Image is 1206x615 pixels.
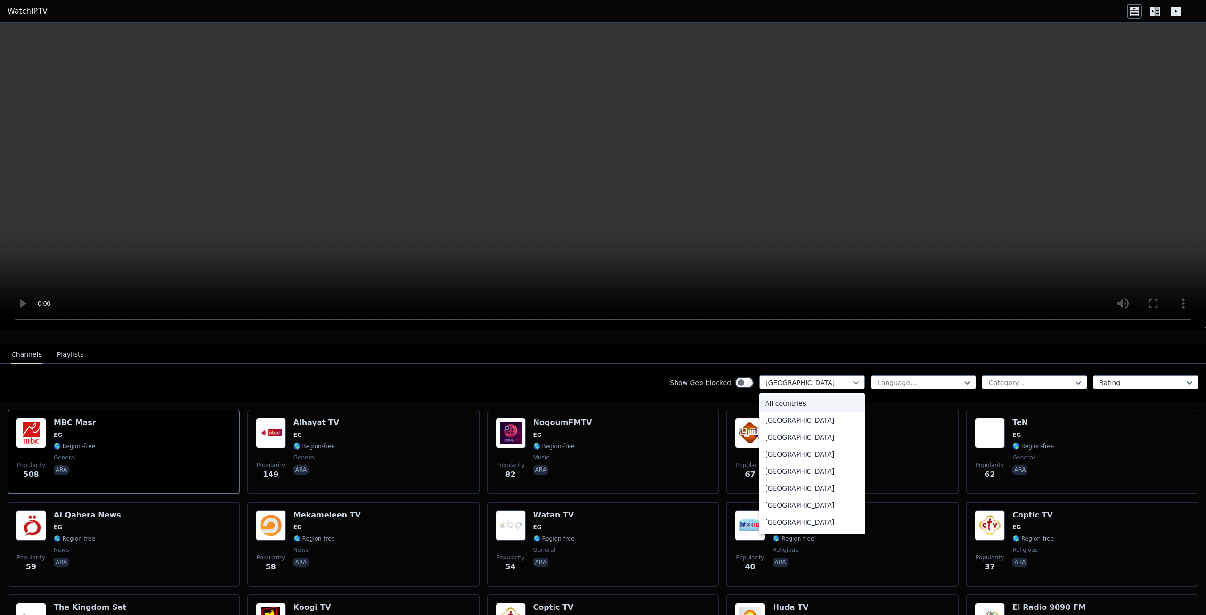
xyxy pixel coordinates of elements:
p: ara [533,558,548,567]
span: EG [533,431,542,439]
span: Popularity [736,554,764,561]
span: general [54,454,76,461]
span: Popularity [976,461,1004,469]
span: EG [533,524,542,531]
span: 37 [985,561,995,573]
h6: Coptic TV [533,603,575,612]
p: ara [1012,465,1027,475]
h6: Mekameleen TV [293,510,361,520]
span: 59 [26,561,36,573]
h6: Al Qahera News [54,510,121,520]
h6: Huda TV [773,603,814,612]
p: ara [293,465,309,475]
span: 40 [745,561,755,573]
span: 🌎 Region-free [1012,443,1054,450]
span: 🌎 Region-free [293,443,335,450]
img: NogoumFMTV [496,418,526,448]
h6: Alhayat TV [293,418,339,427]
img: Alhayat TV [256,418,286,448]
div: Aruba [759,531,865,548]
div: [GEOGRAPHIC_DATA] [759,412,865,429]
p: ara [293,558,309,567]
span: 🌎 Region-free [54,443,95,450]
a: WatchIPTV [8,6,48,17]
span: Popularity [976,554,1004,561]
span: 🌎 Region-free [293,535,335,542]
h6: Watan TV [533,510,575,520]
h6: The Kingdom Sat [54,603,126,612]
span: news [293,546,309,554]
span: general [293,454,316,461]
span: Popularity [257,461,285,469]
img: MBC Masr [16,418,46,448]
span: EG [293,431,302,439]
span: Popularity [257,554,285,561]
span: 67 [745,469,755,480]
span: religious [773,546,798,554]
span: general [1012,454,1035,461]
h6: El Radio 9090 FM [1012,603,1086,612]
span: music [533,454,549,461]
span: 508 [23,469,39,480]
span: 82 [505,469,515,480]
span: Popularity [497,461,525,469]
span: EG [293,524,302,531]
div: [GEOGRAPHIC_DATA] [759,514,865,531]
div: All countries [759,395,865,412]
p: ara [773,558,788,567]
span: EG [54,524,62,531]
span: news [54,546,69,554]
span: 🌎 Region-free [54,535,95,542]
img: Mekameleen TV [256,510,286,541]
span: 🌎 Region-free [533,443,575,450]
h6: MBC Masr [54,418,96,427]
span: 149 [263,469,278,480]
span: Popularity [17,461,45,469]
img: Al Qahera News [16,510,46,541]
div: [GEOGRAPHIC_DATA] [759,429,865,446]
img: Elsharq TV [735,418,765,448]
span: 🌎 Region-free [533,535,575,542]
span: Popularity [736,461,764,469]
h6: TeN [1012,418,1054,427]
div: [GEOGRAPHIC_DATA] [759,446,865,463]
p: ara [54,465,69,475]
span: EG [1012,524,1021,531]
span: 🌎 Region-free [1012,535,1054,542]
span: 54 [505,561,515,573]
span: 62 [985,469,995,480]
h6: Koogi TV [293,603,335,612]
p: ara [533,465,548,475]
div: [GEOGRAPHIC_DATA] [759,480,865,497]
div: [GEOGRAPHIC_DATA] [759,497,865,514]
span: religious [1012,546,1038,554]
p: ara [1012,558,1027,567]
img: Watan TV [496,510,526,541]
span: 🌎 Region-free [773,535,814,542]
span: general [533,546,555,554]
h6: NogoumFMTV [533,418,592,427]
label: Show Geo-blocked [670,378,731,387]
span: 58 [266,561,276,573]
img: Coptic TV [975,510,1005,541]
h6: Coptic TV [1012,510,1054,520]
span: EG [1012,431,1021,439]
img: TeN [975,418,1005,448]
button: Playlists [57,346,84,364]
span: EG [54,431,62,439]
div: [GEOGRAPHIC_DATA] [759,463,865,480]
img: Aghapy TV [735,510,765,541]
button: Channels [11,346,42,364]
span: Popularity [17,554,45,561]
p: ara [54,558,69,567]
span: Popularity [497,554,525,561]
